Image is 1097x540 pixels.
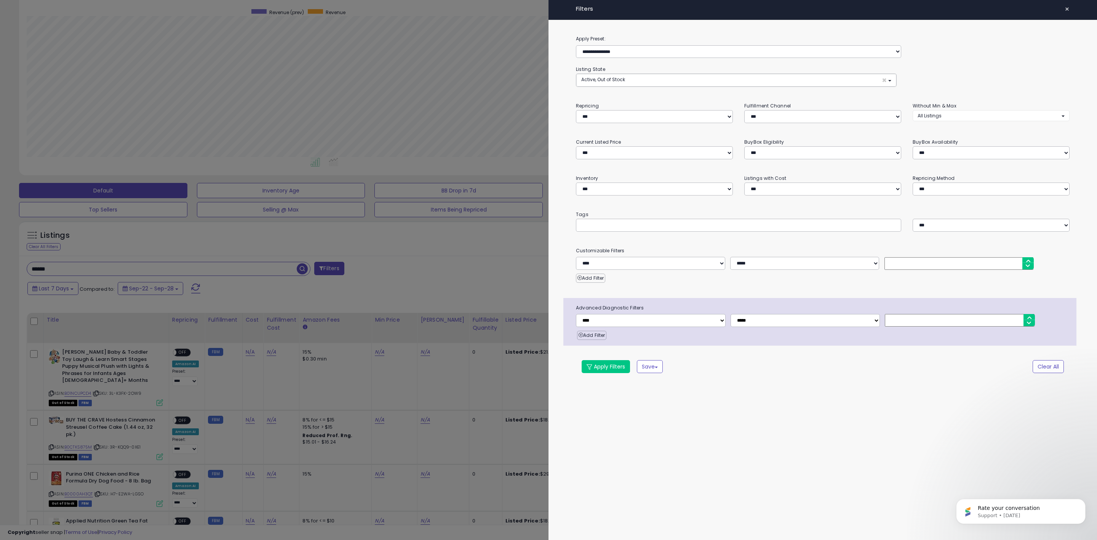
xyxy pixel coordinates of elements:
[576,66,605,72] small: Listing State
[1033,360,1064,373] button: Clear All
[576,74,896,87] button: Active, Out of Stock ×
[913,139,958,145] small: BuyBox Availability
[1062,4,1073,14] button: ×
[576,6,1070,12] h4: Filters
[570,210,1075,219] small: Tags
[744,175,786,181] small: Listings with Cost
[576,103,599,109] small: Repricing
[913,103,956,109] small: Without Min & Max
[576,139,621,145] small: Current Listed Price
[581,76,625,83] span: Active, Out of Stock
[570,35,1075,43] label: Apply Preset:
[744,103,791,109] small: Fulfillment Channel
[576,274,605,283] button: Add Filter
[637,360,663,373] button: Save
[582,360,630,373] button: Apply Filters
[744,139,784,145] small: BuyBox Eligibility
[570,304,1076,312] span: Advanced Diagnostic Filters
[882,76,887,84] span: ×
[1065,4,1070,14] span: ×
[576,175,598,181] small: Inventory
[913,175,955,181] small: Repricing Method
[918,112,942,119] span: All Listings
[945,483,1097,536] iframe: Intercom notifications message
[913,110,1070,121] button: All Listings
[577,331,606,340] button: Add Filter
[570,247,1075,255] small: Customizable Filters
